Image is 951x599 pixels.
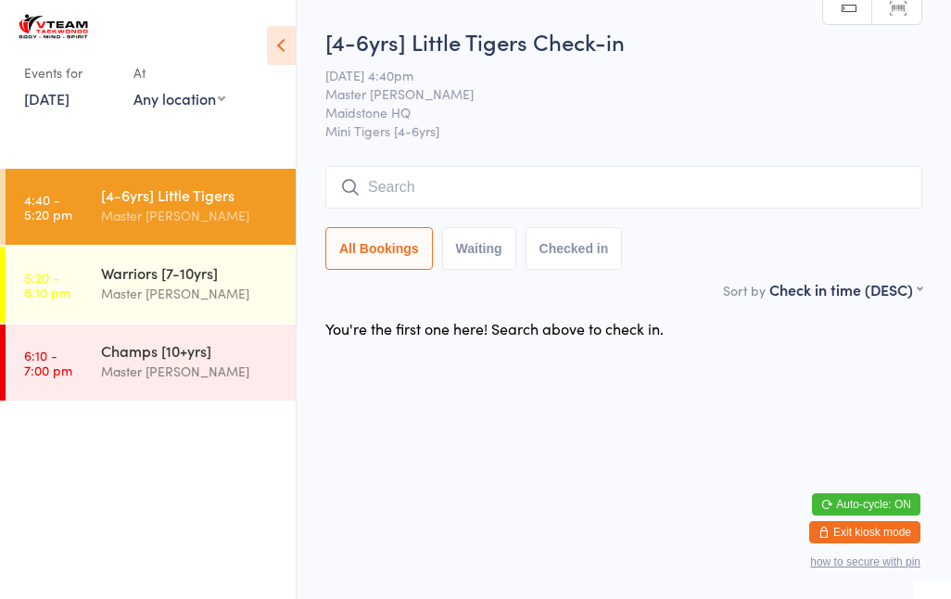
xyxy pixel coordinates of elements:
[812,493,920,516] button: Auto-cycle: ON
[133,57,225,88] div: At
[442,227,516,270] button: Waiting
[6,325,296,401] a: 6:10 -7:00 pmChamps [10+yrs]Master [PERSON_NAME]
[325,26,922,57] h2: [4-6yrs] Little Tigers Check-in
[101,340,280,361] div: Champs [10+yrs]
[101,205,280,226] div: Master [PERSON_NAME]
[133,88,225,108] div: Any location
[101,262,280,283] div: Warriors [7-10yrs]
[24,348,72,377] time: 6:10 - 7:00 pm
[24,270,70,299] time: 5:20 - 6:10 pm
[325,318,664,338] div: You're the first one here! Search above to check in.
[6,247,296,323] a: 5:20 -6:10 pmWarriors [7-10yrs]Master [PERSON_NAME]
[526,227,623,270] button: Checked in
[809,521,920,543] button: Exit kiosk mode
[325,166,922,209] input: Search
[24,192,72,222] time: 4:40 - 5:20 pm
[325,66,894,84] span: [DATE] 4:40pm
[325,84,894,103] span: Master [PERSON_NAME]
[101,361,280,382] div: Master [PERSON_NAME]
[325,227,433,270] button: All Bookings
[325,121,922,140] span: Mini Tigers [4-6yrs]
[101,185,280,205] div: [4-6yrs] Little Tigers
[325,103,894,121] span: Maidstone HQ
[101,283,280,304] div: Master [PERSON_NAME]
[19,14,88,39] img: VTEAM Martial Arts
[769,279,922,299] div: Check in time (DESC)
[24,57,115,88] div: Events for
[24,88,70,108] a: [DATE]
[6,169,296,245] a: 4:40 -5:20 pm[4-6yrs] Little TigersMaster [PERSON_NAME]
[723,281,766,299] label: Sort by
[810,555,920,568] button: how to secure with pin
